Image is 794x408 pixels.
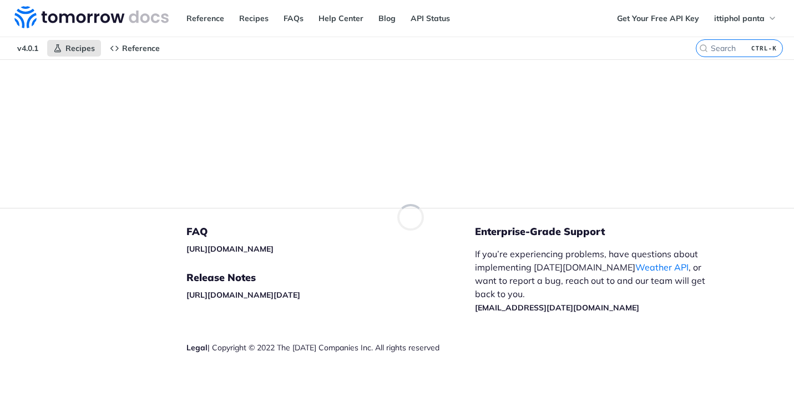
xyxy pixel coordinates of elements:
kbd: CTRL-K [749,43,780,54]
a: Recipes [47,40,101,57]
a: Legal [186,343,208,353]
button: ittiphol panta [708,10,783,27]
svg: Search [699,44,708,53]
a: Recipes [233,10,275,27]
a: API Status [404,10,456,27]
a: [URL][DOMAIN_NAME][DATE] [186,290,300,300]
span: Recipes [65,43,95,53]
a: Get Your Free API Key [611,10,705,27]
a: FAQs [277,10,310,27]
span: v4.0.1 [11,40,44,57]
img: Tomorrow.io Weather API Docs [14,6,169,28]
h5: FAQ [186,225,475,238]
a: Help Center [312,10,370,27]
a: Weather API [635,262,689,273]
a: Blog [372,10,402,27]
a: [URL][DOMAIN_NAME] [186,244,274,254]
div: | Copyright © 2022 The [DATE] Companies Inc. All rights reserved [186,342,475,353]
h5: Enterprise-Grade Support [475,225,735,238]
span: Reference [122,43,160,53]
a: Reference [104,40,166,57]
p: If you’re experiencing problems, have questions about implementing [DATE][DOMAIN_NAME] , or want ... [475,247,717,314]
span: ittiphol panta [714,13,765,23]
a: Reference [180,10,230,27]
h5: Release Notes [186,271,475,284]
a: [EMAIL_ADDRESS][DATE][DOMAIN_NAME] [475,303,639,313]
